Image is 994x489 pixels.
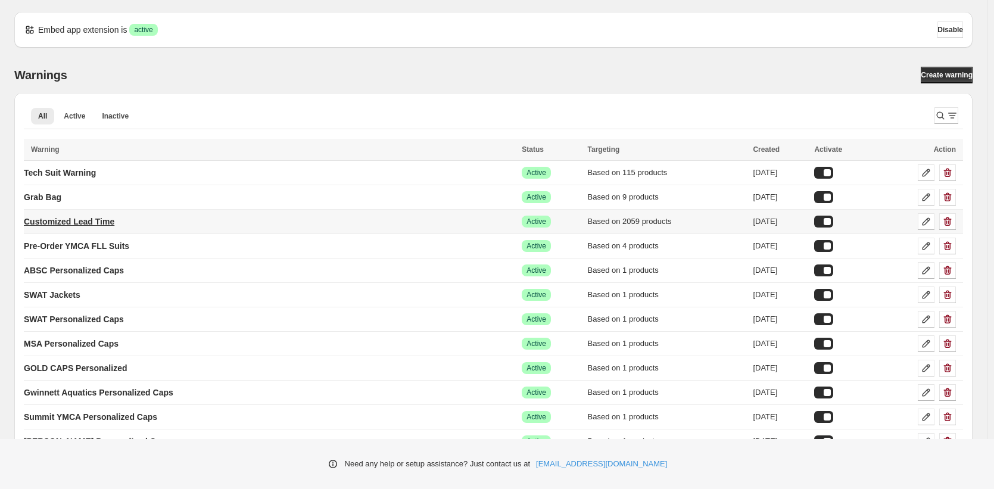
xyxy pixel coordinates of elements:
[588,145,620,154] span: Targeting
[753,191,807,203] div: [DATE]
[24,163,96,182] a: Tech Suit Warning
[31,145,60,154] span: Warning
[753,411,807,423] div: [DATE]
[24,261,124,280] a: ABSC Personalized Caps
[934,145,956,154] span: Action
[24,236,129,256] a: Pre-Order YMCA FLL Suits
[24,212,114,231] a: Customized Lead Time
[753,264,807,276] div: [DATE]
[753,387,807,398] div: [DATE]
[588,338,746,350] div: Based on 1 products
[24,411,157,423] p: Summit YMCA Personalized Caps
[526,314,546,324] span: Active
[753,338,807,350] div: [DATE]
[753,289,807,301] div: [DATE]
[526,290,546,300] span: Active
[526,217,546,226] span: Active
[753,145,780,154] span: Created
[522,145,544,154] span: Status
[38,24,127,36] p: Embed app extension is
[24,310,124,329] a: SWAT Personalized Caps
[64,111,85,121] span: Active
[588,411,746,423] div: Based on 1 products
[526,266,546,275] span: Active
[24,285,80,304] a: SWAT Jackets
[526,437,546,446] span: Active
[24,240,129,252] p: Pre-Order YMCA FLL Suits
[588,387,746,398] div: Based on 1 products
[536,458,667,470] a: [EMAIL_ADDRESS][DOMAIN_NAME]
[14,68,67,82] h2: Warnings
[24,191,61,203] p: Grab Bag
[38,111,47,121] span: All
[937,21,963,38] button: Disable
[24,216,114,228] p: Customized Lead Time
[921,67,973,83] a: Create warning
[24,313,124,325] p: SWAT Personalized Caps
[24,188,61,207] a: Grab Bag
[24,334,119,353] a: MSA Personalized Caps
[588,191,746,203] div: Based on 9 products
[526,388,546,397] span: Active
[102,111,129,121] span: Inactive
[753,240,807,252] div: [DATE]
[753,435,807,447] div: [DATE]
[588,313,746,325] div: Based on 1 products
[24,362,127,374] p: GOLD CAPS Personalized
[588,264,746,276] div: Based on 1 products
[526,412,546,422] span: Active
[134,25,152,35] span: active
[588,362,746,374] div: Based on 1 products
[753,362,807,374] div: [DATE]
[753,313,807,325] div: [DATE]
[588,216,746,228] div: Based on 2059 products
[814,145,842,154] span: Activate
[588,167,746,179] div: Based on 115 products
[24,435,170,447] p: [PERSON_NAME] Personalized Caps
[24,407,157,426] a: Summit YMCA Personalized Caps
[24,383,173,402] a: Gwinnett Aquatics Personalized Caps
[753,167,807,179] div: [DATE]
[753,216,807,228] div: [DATE]
[24,338,119,350] p: MSA Personalized Caps
[526,168,546,177] span: Active
[526,241,546,251] span: Active
[24,359,127,378] a: GOLD CAPS Personalized
[24,167,96,179] p: Tech Suit Warning
[526,192,546,202] span: Active
[588,240,746,252] div: Based on 4 products
[24,289,80,301] p: SWAT Jackets
[588,289,746,301] div: Based on 1 products
[24,387,173,398] p: Gwinnett Aquatics Personalized Caps
[24,432,170,451] a: [PERSON_NAME] Personalized Caps
[526,363,546,373] span: Active
[937,25,963,35] span: Disable
[526,339,546,348] span: Active
[24,264,124,276] p: ABSC Personalized Caps
[588,435,746,447] div: Based on 1 products
[934,107,958,124] button: Search and filter results
[921,70,973,80] span: Create warning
